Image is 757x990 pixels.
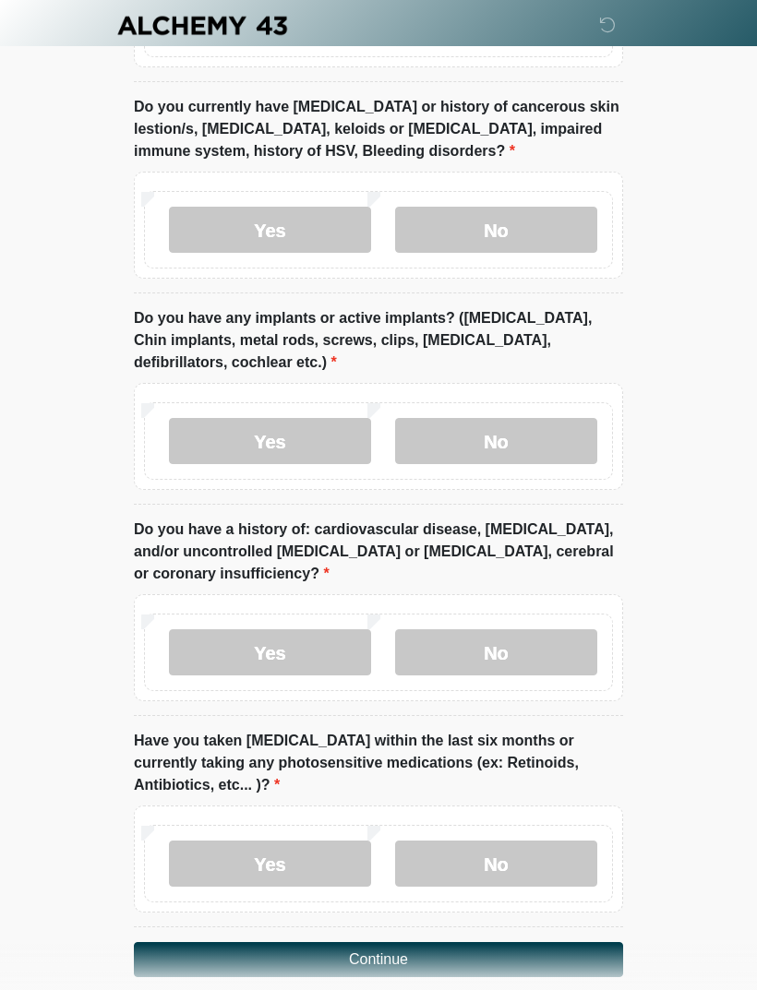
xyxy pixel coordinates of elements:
[395,207,597,253] label: No
[169,841,371,887] label: Yes
[395,418,597,464] label: No
[115,14,289,37] img: Alchemy 43 Logo
[134,519,623,585] label: Do you have a history of: cardiovascular disease, [MEDICAL_DATA], and/or uncontrolled [MEDICAL_DA...
[395,841,597,887] label: No
[134,942,623,977] button: Continue
[134,730,623,796] label: Have you taken [MEDICAL_DATA] within the last six months or currently taking any photosensitive m...
[134,96,623,162] label: Do you currently have [MEDICAL_DATA] or history of cancerous skin lestion/s, [MEDICAL_DATA], kelo...
[169,418,371,464] label: Yes
[169,629,371,675] label: Yes
[169,207,371,253] label: Yes
[134,307,623,374] label: Do you have any implants or active implants? ([MEDICAL_DATA], Chin implants, metal rods, screws, ...
[395,629,597,675] label: No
